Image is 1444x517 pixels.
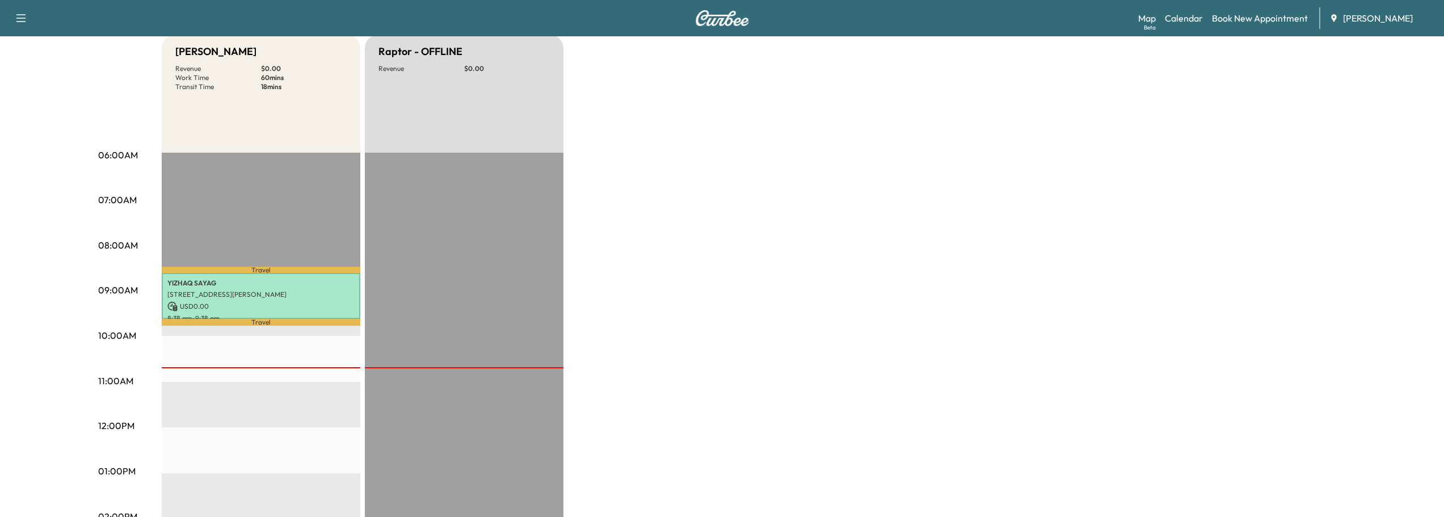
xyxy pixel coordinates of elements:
p: 07:00AM [98,193,137,207]
p: 10:00AM [98,329,136,342]
a: MapBeta [1138,11,1156,25]
p: YIZHAQ SAYAG [167,279,355,288]
img: Curbee Logo [695,10,750,26]
p: 08:00AM [98,238,138,252]
a: Calendar [1165,11,1203,25]
p: $ 0.00 [261,64,347,73]
p: USD 0.00 [167,301,355,312]
p: Travel [162,319,360,326]
p: 18 mins [261,82,347,91]
a: Book New Appointment [1212,11,1308,25]
p: 01:00PM [98,464,136,478]
p: 8:38 am - 9:38 am [167,314,355,323]
p: Travel [162,267,360,273]
p: $ 0.00 [464,64,550,73]
p: Revenue [378,64,464,73]
p: Transit Time [175,82,261,91]
p: Work Time [175,73,261,82]
p: 60 mins [261,73,347,82]
h5: Raptor - OFFLINE [378,44,462,60]
p: Revenue [175,64,261,73]
p: 12:00PM [98,419,134,432]
p: 11:00AM [98,374,133,388]
h5: [PERSON_NAME] [175,44,256,60]
p: [STREET_ADDRESS][PERSON_NAME] [167,290,355,299]
p: 06:00AM [98,148,138,162]
div: Beta [1144,23,1156,32]
span: [PERSON_NAME] [1343,11,1413,25]
p: 09:00AM [98,283,138,297]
